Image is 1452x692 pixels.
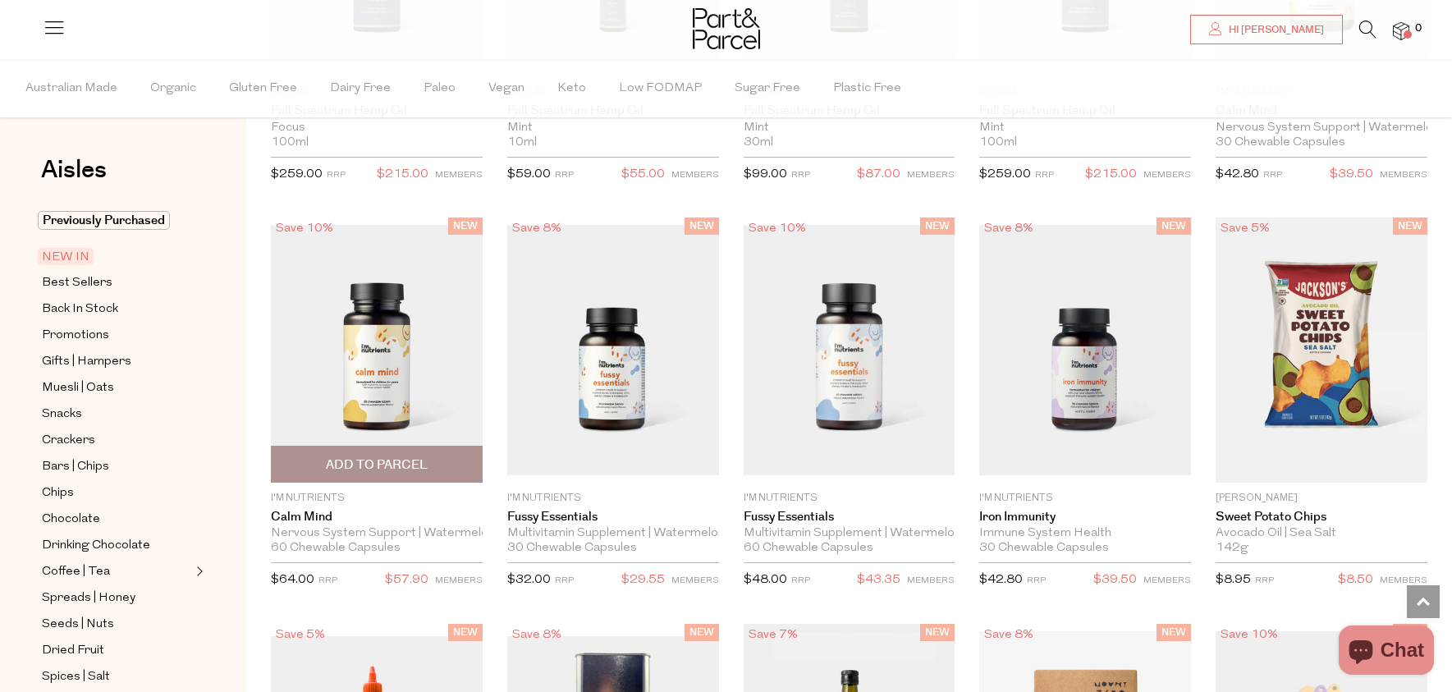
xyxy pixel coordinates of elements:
small: MEMBERS [907,576,955,585]
span: Seeds | Nuts [42,615,114,635]
small: RRP [1263,171,1282,180]
a: Best Sellers [42,273,191,293]
a: NEW IN [42,247,191,267]
a: Bars | Chips [42,456,191,477]
a: Back In Stock [42,299,191,319]
span: Gluten Free [229,60,297,117]
span: 60 Chewable Capsules [271,541,401,556]
span: NEW [448,218,483,235]
span: $259.00 [979,168,1031,181]
span: $64.00 [271,574,314,586]
button: Add To Parcel [271,446,483,483]
div: Save 5% [1216,218,1275,240]
a: Fussy Essentials [744,510,955,525]
span: NEW IN [38,248,94,265]
p: I'm Nutrients [271,491,483,506]
span: 0 [1411,21,1426,36]
span: $59.00 [507,168,551,181]
span: $87.00 [857,164,900,186]
div: Focus [271,121,483,135]
a: Chips [42,483,191,503]
span: NEW [685,218,719,235]
span: Best Sellers [42,273,112,293]
img: Calm Mind [271,225,483,474]
span: $8.50 [1338,570,1373,591]
small: RRP [791,576,810,585]
img: Part&Parcel [693,8,760,49]
span: NEW [1393,624,1427,641]
span: Sugar Free [735,60,800,117]
span: Drinking Chocolate [42,536,150,556]
a: Aisles [41,158,107,199]
span: Low FODMAP [619,60,702,117]
div: Immune System Health [979,526,1191,541]
div: Save 10% [1216,624,1283,646]
div: Save 5% [271,624,330,646]
span: 30 Chewable Capsules [1216,135,1345,150]
span: Keto [557,60,586,117]
span: Spices | Salt [42,667,110,687]
small: RRP [318,576,337,585]
a: Calm Mind [271,510,483,525]
span: $32.00 [507,574,551,586]
div: Save 8% [507,624,566,646]
small: RRP [1255,576,1274,585]
a: 0 [1393,22,1409,39]
span: 100ml [979,135,1017,150]
span: NEW [1157,624,1191,641]
span: Back In Stock [42,300,118,319]
div: Save 7% [744,624,803,646]
small: MEMBERS [671,576,719,585]
span: 60 Chewable Capsules [744,541,873,556]
span: NEW [1393,218,1427,235]
span: Chips [42,483,74,503]
div: Mint [507,121,719,135]
span: $39.50 [1330,164,1373,186]
small: MEMBERS [1143,171,1191,180]
span: 100ml [271,135,309,150]
span: $29.55 [621,570,665,591]
span: Hi [PERSON_NAME] [1225,23,1324,37]
span: Chocolate [42,510,100,529]
div: Multivitamin Supplement | Watermelon [507,526,719,541]
span: $39.50 [1093,570,1137,591]
a: Hi [PERSON_NAME] [1190,15,1343,44]
span: NEW [920,218,955,235]
span: NEW [920,624,955,641]
p: I'm Nutrients [507,491,719,506]
span: 30 Chewable Capsules [979,541,1109,556]
div: Save 10% [744,218,811,240]
a: Fussy Essentials [507,510,719,525]
a: Muesli | Oats [42,378,191,398]
a: Gifts | Hampers [42,351,191,372]
small: RRP [555,576,574,585]
inbox-online-store-chat: Shopify online store chat [1334,626,1439,679]
div: Avocado Oil | Sea Salt [1216,526,1427,541]
span: Snacks [42,405,82,424]
span: Crackers [42,431,95,451]
button: Expand/Collapse Coffee | Tea [192,561,204,581]
small: MEMBERS [907,171,955,180]
span: $43.35 [857,570,900,591]
span: Muesli | Oats [42,378,114,398]
div: Save 8% [507,218,566,240]
div: Save 8% [979,218,1038,240]
span: $8.95 [1216,574,1251,586]
img: Fussy Essentials [744,225,955,474]
span: $55.00 [621,164,665,186]
a: Chocolate [42,509,191,529]
span: NEW [1157,218,1191,235]
span: NEW [448,624,483,641]
span: Bars | Chips [42,457,109,477]
span: Organic [150,60,196,117]
small: MEMBERS [1143,576,1191,585]
a: Crackers [42,430,191,451]
span: 30 Chewable Capsules [507,541,637,556]
img: Sweet Potato Chips [1216,218,1427,482]
span: 142g [1216,541,1248,556]
p: [PERSON_NAME] [1216,491,1427,506]
span: $42.80 [979,574,1023,586]
a: Spices | Salt [42,667,191,687]
span: Gifts | Hampers [42,352,131,372]
small: MEMBERS [435,576,483,585]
